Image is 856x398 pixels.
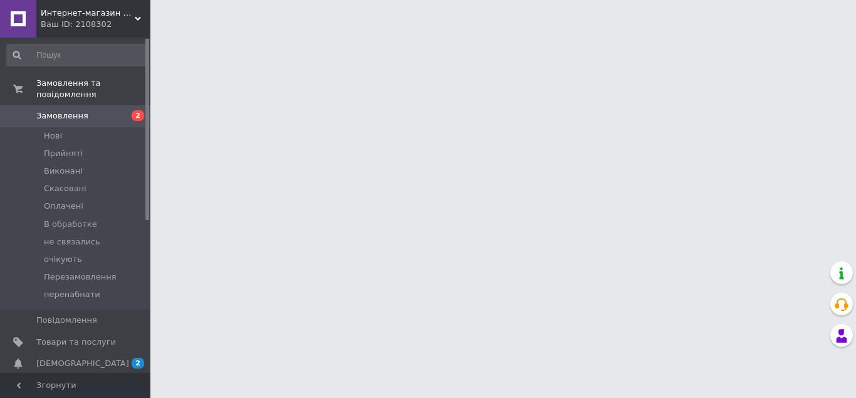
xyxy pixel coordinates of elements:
[44,271,116,283] span: Перезамовлення
[36,315,97,326] span: Повідомлення
[44,289,100,300] span: перенабнати
[44,130,62,142] span: Нові
[44,236,100,248] span: не связались
[41,19,150,30] div: Ваш ID: 2108302
[6,44,148,66] input: Пошук
[36,358,129,369] span: [DEMOGRAPHIC_DATA]
[44,148,83,159] span: Прийняті
[36,337,116,348] span: Товари та послуги
[44,254,82,265] span: очікують
[44,165,83,177] span: Виконані
[132,358,144,369] span: 2
[132,110,144,121] span: 2
[41,8,135,19] span: Интернет-магазин «SPORT MANIA»
[44,183,86,194] span: Скасовані
[36,110,88,122] span: Замовлення
[44,201,83,212] span: Оплачені
[44,219,97,230] span: В обработке
[36,78,150,100] span: Замовлення та повідомлення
